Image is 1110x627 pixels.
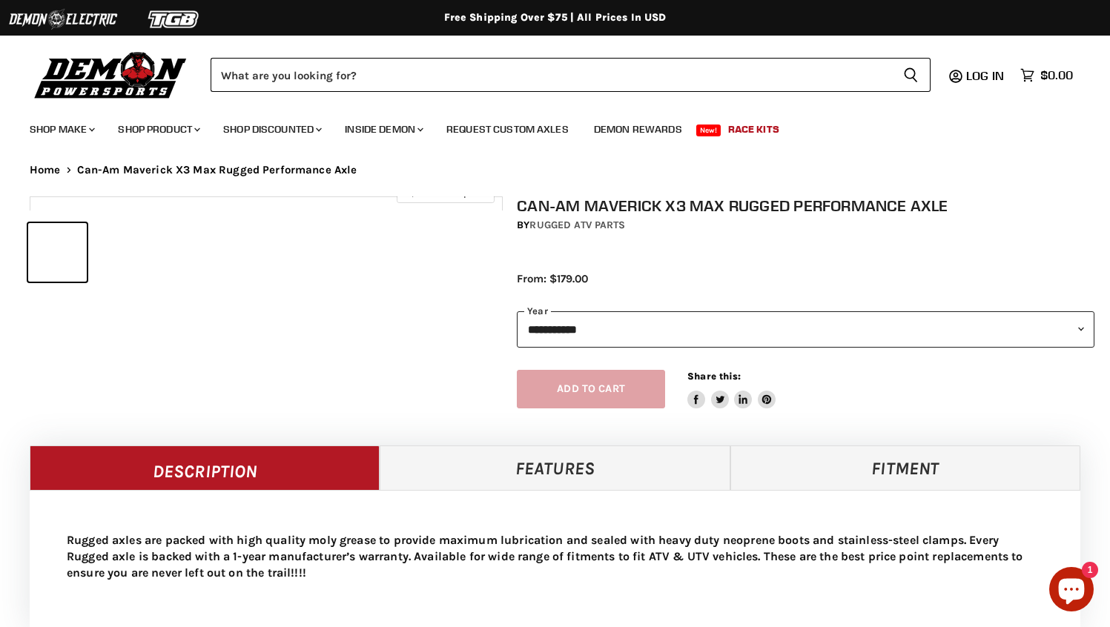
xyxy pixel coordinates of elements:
a: Inside Demon [334,114,432,145]
img: Demon Powersports [30,48,192,101]
inbox-online-store-chat: Shopify online store chat [1045,567,1098,615]
a: Shop Make [19,114,104,145]
input: Search [211,58,891,92]
span: New! [696,125,721,136]
span: From: $179.00 [517,272,588,285]
a: Demon Rewards [583,114,693,145]
form: Product [211,58,931,92]
a: Fitment [730,445,1080,490]
button: Search [891,58,931,92]
a: Request Custom Axles [435,114,580,145]
div: by [517,217,1094,233]
span: Click to expand [404,187,486,198]
span: Share this: [687,371,741,382]
aside: Share this: [687,370,776,409]
a: Log in [959,69,1013,82]
a: Rugged ATV Parts [529,219,625,231]
ul: Main menu [19,108,1069,145]
span: $0.00 [1040,68,1073,82]
a: $0.00 [1013,64,1080,86]
span: Log in [966,68,1004,83]
a: Race Kits [717,114,790,145]
span: Can-Am Maverick X3 Max Rugged Performance Axle [77,164,357,176]
select: year [517,311,1094,348]
img: TGB Logo 2 [119,5,230,33]
a: Features [380,445,730,490]
button: IMAGE thumbnail [28,223,87,282]
a: Home [30,164,61,176]
img: Demon Electric Logo 2 [7,5,119,33]
h1: Can-Am Maverick X3 Max Rugged Performance Axle [517,196,1094,215]
a: Description [30,445,380,490]
p: Rugged axles are packed with high quality moly grease to provide maximum lubrication and sealed w... [67,532,1043,581]
a: Shop Discounted [212,114,331,145]
a: Shop Product [107,114,209,145]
